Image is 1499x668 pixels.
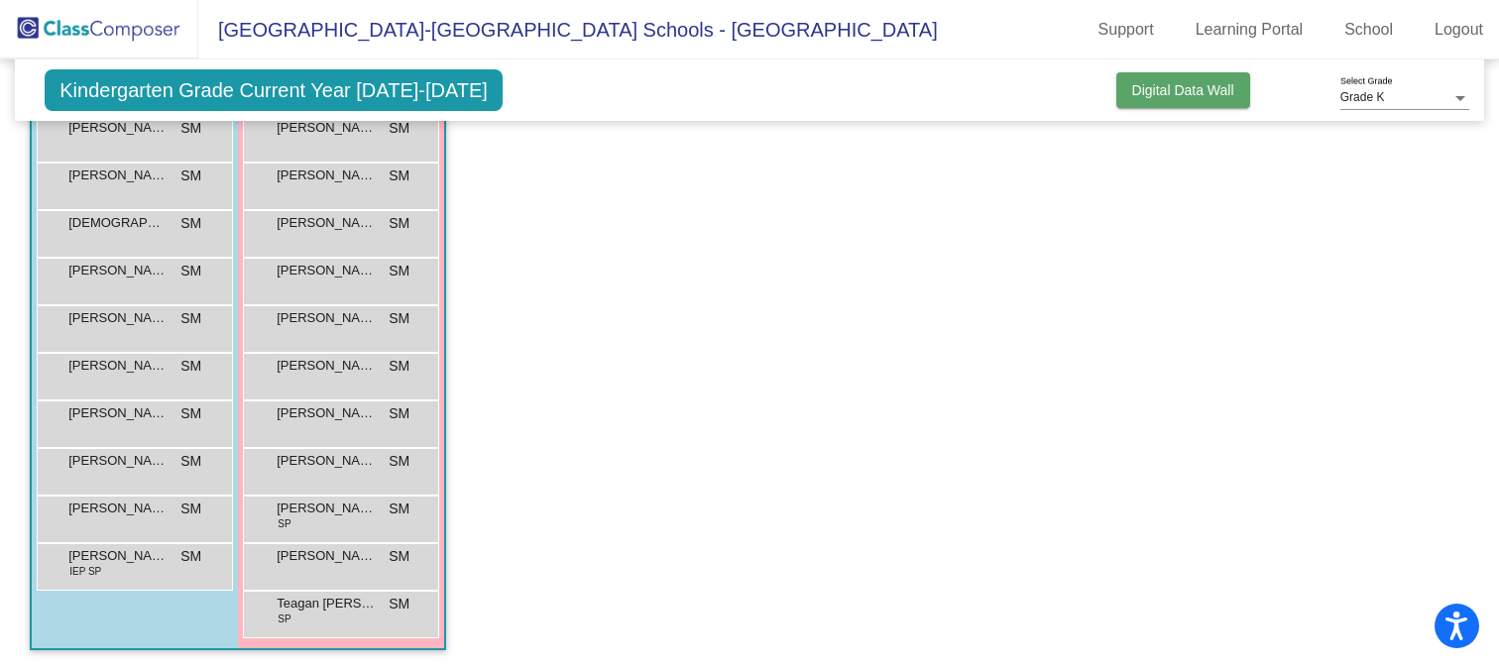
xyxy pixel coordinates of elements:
span: SM [389,261,409,281]
span: SM [389,166,409,186]
span: [PERSON_NAME] [68,261,168,280]
span: [PERSON_NAME] [68,308,168,328]
button: Digital Data Wall [1116,72,1250,108]
span: SM [389,499,409,519]
span: SM [180,308,201,329]
span: SM [389,308,409,329]
span: SM [389,213,409,234]
span: Kindergarten Grade Current Year [DATE]-[DATE] [45,69,503,111]
span: [PERSON_NAME] [277,499,376,518]
span: [PERSON_NAME] [68,499,168,518]
span: Digital Data Wall [1132,82,1234,98]
span: [PERSON_NAME] [277,166,376,185]
span: SM [389,356,409,377]
span: SM [389,594,409,614]
span: SM [389,546,409,567]
span: [PERSON_NAME] [277,356,376,376]
span: SM [180,118,201,139]
span: [PERSON_NAME] [277,546,376,566]
span: [PERSON_NAME] [68,403,168,423]
span: [PERSON_NAME] [277,118,376,138]
span: [GEOGRAPHIC_DATA]-[GEOGRAPHIC_DATA] Schools - [GEOGRAPHIC_DATA] [198,14,938,46]
a: School [1328,14,1409,46]
span: SM [180,166,201,186]
span: SM [180,213,201,234]
span: SM [389,118,409,139]
span: SM [389,451,409,472]
span: [PERSON_NAME] [277,261,376,280]
span: SP [278,612,290,626]
span: [PERSON_NAME] [277,403,376,423]
span: [PERSON_NAME] [68,118,168,138]
span: SM [180,403,201,424]
span: Teagan [PERSON_NAME] [277,594,376,613]
span: IEP SP [69,564,101,579]
span: SP [278,516,290,531]
span: [PERSON_NAME] [68,166,168,185]
a: Logout [1419,14,1499,46]
span: Grade K [1340,90,1385,104]
span: [PERSON_NAME] [277,213,376,233]
span: SM [389,403,409,424]
span: [DEMOGRAPHIC_DATA][PERSON_NAME] [68,213,168,233]
span: [PERSON_NAME] [277,451,376,471]
span: SM [180,356,201,377]
a: Support [1083,14,1170,46]
span: [PERSON_NAME] [277,308,376,328]
span: [PERSON_NAME] [68,356,168,376]
span: [PERSON_NAME] [68,546,168,566]
span: SM [180,261,201,281]
a: Learning Portal [1180,14,1320,46]
span: SM [180,451,201,472]
span: SM [180,499,201,519]
span: [PERSON_NAME] [68,451,168,471]
span: SM [180,546,201,567]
